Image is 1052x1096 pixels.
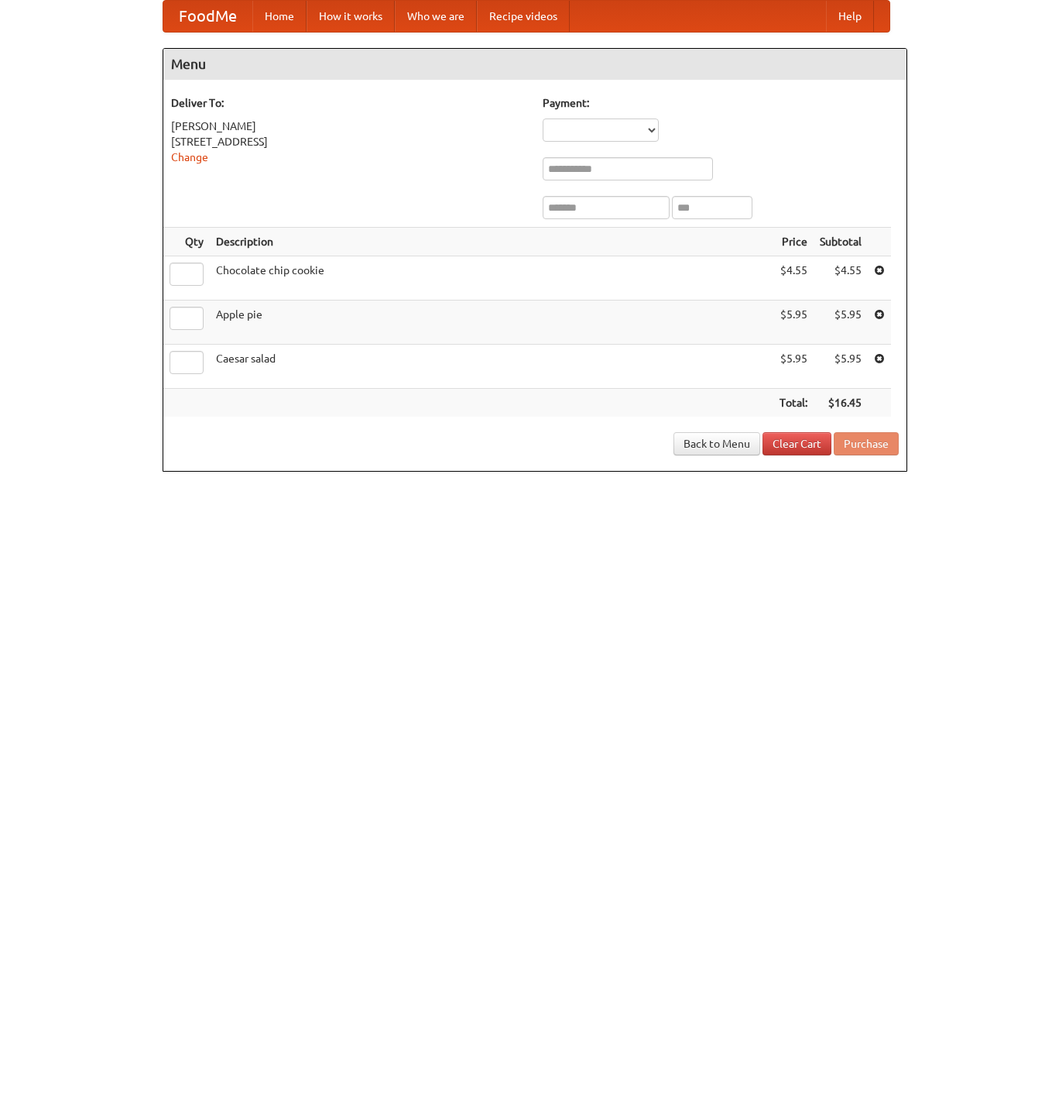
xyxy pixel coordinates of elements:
[395,1,477,32] a: Who we are
[673,432,760,455] a: Back to Menu
[171,95,527,111] h5: Deliver To:
[814,389,868,417] th: $16.45
[814,256,868,301] td: $4.55
[163,228,210,256] th: Qty
[171,151,208,163] a: Change
[814,228,868,256] th: Subtotal
[773,301,814,345] td: $5.95
[773,389,814,417] th: Total:
[773,228,814,256] th: Price
[773,345,814,389] td: $5.95
[210,301,773,345] td: Apple pie
[826,1,874,32] a: Help
[210,228,773,256] th: Description
[773,256,814,301] td: $4.55
[814,301,868,345] td: $5.95
[477,1,570,32] a: Recipe videos
[171,119,527,134] div: [PERSON_NAME]
[163,49,906,80] h4: Menu
[762,432,831,455] a: Clear Cart
[163,1,252,32] a: FoodMe
[210,345,773,389] td: Caesar salad
[252,1,307,32] a: Home
[307,1,395,32] a: How it works
[210,256,773,301] td: Chocolate chip cookie
[814,345,868,389] td: $5.95
[834,432,899,455] button: Purchase
[171,134,527,149] div: [STREET_ADDRESS]
[543,95,899,111] h5: Payment:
